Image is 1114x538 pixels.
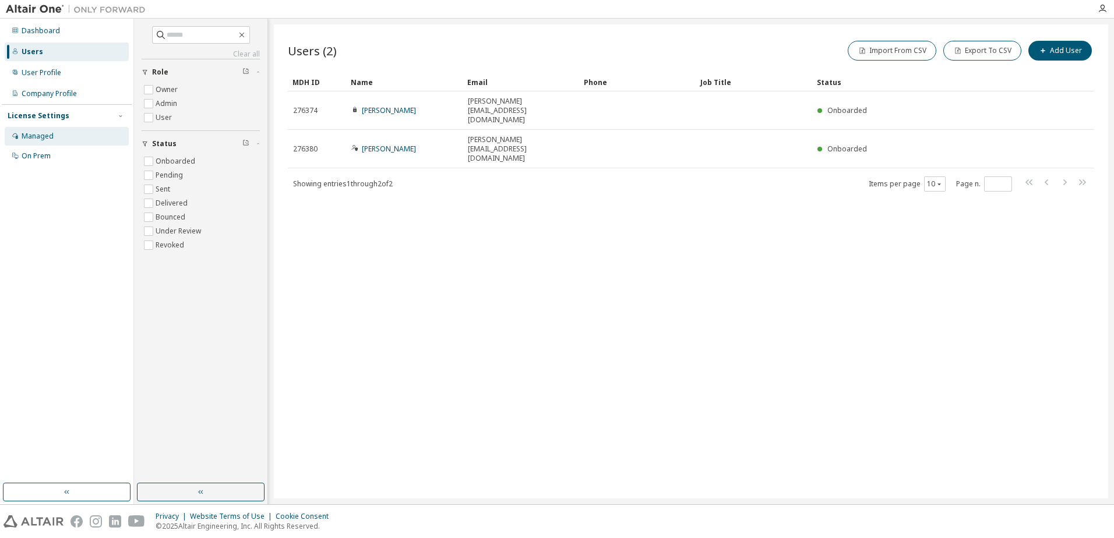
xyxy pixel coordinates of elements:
span: 276374 [293,106,318,115]
img: youtube.svg [128,515,145,528]
div: Status [817,73,1034,91]
div: On Prem [22,151,51,161]
span: Page n. [956,176,1012,192]
label: Delivered [156,196,190,210]
div: Website Terms of Use [190,512,276,521]
p: © 2025 Altair Engineering, Inc. All Rights Reserved. [156,521,336,531]
button: 10 [927,179,943,189]
span: [PERSON_NAME][EMAIL_ADDRESS][DOMAIN_NAME] [468,97,574,125]
span: Users (2) [288,43,337,59]
label: Bounced [156,210,188,224]
span: Status [152,139,177,148]
a: [PERSON_NAME] [362,105,416,115]
img: altair_logo.svg [3,515,64,528]
span: Onboarded [827,144,867,154]
a: Clear all [142,49,260,59]
button: Add User [1028,41,1092,61]
div: MDH ID [292,73,341,91]
label: Revoked [156,238,186,252]
label: Sent [156,182,172,196]
button: Role [142,59,260,85]
label: Onboarded [156,154,198,168]
img: instagram.svg [90,515,102,528]
img: linkedin.svg [109,515,121,528]
div: Company Profile [22,89,77,98]
div: Dashboard [22,26,60,36]
img: Altair One [6,3,151,15]
div: Email [467,73,574,91]
span: Role [152,68,168,77]
div: Job Title [700,73,808,91]
span: Clear filter [242,139,249,148]
div: License Settings [8,111,69,121]
img: facebook.svg [70,515,83,528]
button: Import From CSV [848,41,936,61]
span: [PERSON_NAME][EMAIL_ADDRESS][DOMAIN_NAME] [468,135,574,163]
div: Name [351,73,458,91]
button: Export To CSV [943,41,1021,61]
div: Cookie Consent [276,512,336,521]
span: Clear filter [242,68,249,77]
label: Under Review [156,224,203,238]
label: User [156,111,174,125]
label: Admin [156,97,179,111]
div: Privacy [156,512,190,521]
span: Items per page [869,176,946,192]
span: Showing entries 1 through 2 of 2 [293,179,393,189]
button: Status [142,131,260,157]
label: Pending [156,168,185,182]
div: Managed [22,132,54,141]
label: Owner [156,83,180,97]
div: User Profile [22,68,61,77]
span: Onboarded [827,105,867,115]
div: Users [22,47,43,56]
div: Phone [584,73,691,91]
a: [PERSON_NAME] [362,144,416,154]
span: 276380 [293,144,318,154]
